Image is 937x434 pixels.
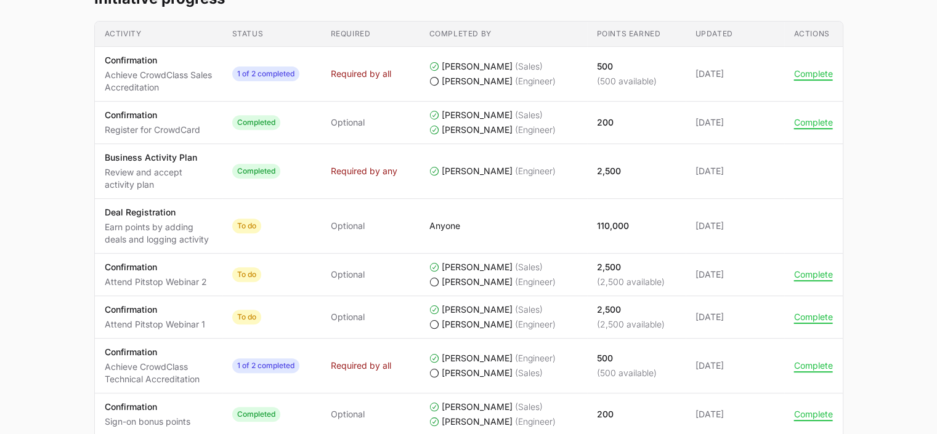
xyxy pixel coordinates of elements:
span: [PERSON_NAME] [442,303,513,316]
p: Earn points by adding deals and logging activity [105,221,213,246]
p: (2,500 available) [597,318,665,331]
th: Updated [686,22,784,47]
p: 2,500 [597,165,621,177]
span: [PERSON_NAME] [442,352,513,364]
p: (2,500 available) [597,276,665,288]
th: Completed by [420,22,587,47]
span: Required by all [331,68,391,80]
p: Deal Registration [105,206,213,219]
p: Confirmation [105,54,213,66]
p: Anyone [429,220,460,232]
span: [DATE] [696,268,774,281]
button: Complete [794,360,833,371]
p: 110,000 [597,220,629,232]
span: [PERSON_NAME] [442,124,513,136]
p: 2,500 [597,303,665,316]
span: Optional [331,116,365,129]
span: [PERSON_NAME] [442,75,513,87]
p: Confirmation [105,261,207,273]
span: [PERSON_NAME] [442,165,513,177]
span: (Sales) [515,367,543,379]
span: [PERSON_NAME] [442,109,513,121]
button: Complete [794,311,833,323]
p: 2,500 [597,261,665,273]
p: 500 [597,60,657,73]
span: [DATE] [696,116,774,129]
p: Attend Pitstop Webinar 1 [105,318,205,331]
span: [PERSON_NAME] [442,416,513,428]
th: Required [321,22,420,47]
p: Register for CrowdCard [105,124,200,136]
p: 200 [597,116,614,129]
span: Required by all [331,360,391,372]
th: Status [222,22,321,47]
p: (500 available) [597,367,657,379]
button: Complete [794,269,833,280]
p: 200 [597,408,614,420]
span: (Sales) [515,401,543,413]
span: (Engineer) [515,276,556,288]
button: Complete [794,68,833,79]
p: Sign-on bonus points [105,416,190,428]
span: Optional [331,268,365,281]
button: Complete [794,409,833,420]
span: [DATE] [696,311,774,323]
span: Optional [331,311,365,323]
span: Required by any [331,165,397,177]
p: (500 available) [597,75,657,87]
th: Activity [95,22,222,47]
p: Confirmation [105,303,205,316]
span: [PERSON_NAME] [442,318,513,331]
p: Confirmation [105,346,213,358]
span: (Engineer) [515,352,556,364]
span: (Engineer) [515,318,556,331]
span: (Engineer) [515,416,556,428]
span: (Sales) [515,303,543,316]
span: [PERSON_NAME] [442,276,513,288]
p: Achieve CrowdClass Technical Accreditation [105,361,213,385]
span: (Engineer) [515,165,556,177]
span: (Engineer) [515,124,556,136]
p: Confirmation [105,401,190,413]
span: [PERSON_NAME] [442,60,513,73]
span: Optional [331,408,365,420]
span: [PERSON_NAME] [442,367,513,379]
span: [DATE] [696,408,774,420]
p: Achieve CrowdClass Sales Accreditation [105,69,213,94]
button: Complete [794,117,833,128]
span: Optional [331,220,365,232]
span: [PERSON_NAME] [442,261,513,273]
span: (Engineer) [515,75,556,87]
span: (Sales) [515,109,543,121]
span: [DATE] [696,220,774,232]
th: Actions [784,22,843,47]
p: Business Activity Plan [105,151,213,164]
span: [DATE] [696,68,774,80]
p: Attend Pitstop Webinar 2 [105,276,207,288]
span: [PERSON_NAME] [442,401,513,413]
span: [DATE] [696,165,774,177]
th: Points earned [587,22,686,47]
p: Confirmation [105,109,200,121]
span: (Sales) [515,60,543,73]
span: [DATE] [696,360,774,372]
span: (Sales) [515,261,543,273]
p: Review and accept activity plan [105,166,213,191]
p: 500 [597,352,657,364]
